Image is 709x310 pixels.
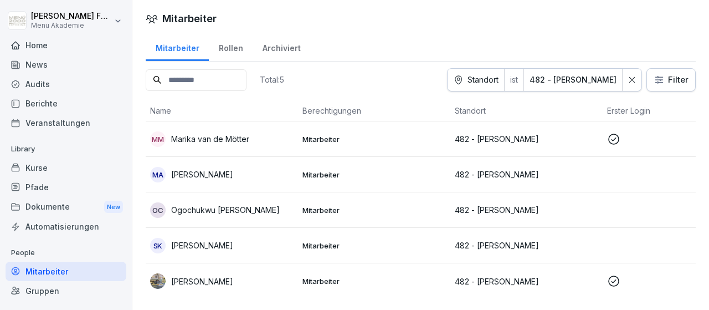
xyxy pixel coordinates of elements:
a: Gruppen [6,281,126,301]
p: Ogochukwu [PERSON_NAME] [171,204,280,216]
a: Pfade [6,177,126,197]
a: Home [6,35,126,55]
p: Mitarbeiter [302,241,446,251]
p: [PERSON_NAME] Faschon [31,12,112,21]
a: Rollen [209,33,253,61]
div: ist [505,69,523,91]
p: 482 - [PERSON_NAME] [455,133,598,145]
p: Total: 5 [260,74,284,85]
div: SK [150,238,166,253]
div: MA [150,167,166,182]
a: News [6,55,126,74]
div: OC [150,202,166,218]
p: Mitarbeiter [302,276,446,286]
th: Name [146,100,298,121]
p: 482 - [PERSON_NAME] [455,169,598,180]
a: Mitarbeiter [6,262,126,281]
th: Berechtigungen [298,100,450,121]
p: [PERSON_NAME] [171,276,233,287]
p: Mitarbeiter [302,170,446,180]
th: Standort [450,100,603,121]
p: Mitarbeiter [302,134,446,144]
p: Mitarbeiter [302,205,446,215]
p: Library [6,140,126,158]
a: Audits [6,74,126,94]
div: MM [150,131,166,147]
a: Archiviert [253,33,310,61]
h1: Mitarbeiter [162,11,217,26]
p: 482 - [PERSON_NAME] [455,276,598,287]
p: 482 - [PERSON_NAME] [455,240,598,251]
p: Marika van de Mötter [171,133,249,145]
a: Berichte [6,94,126,113]
a: DokumenteNew [6,197,126,217]
a: Veranstaltungen [6,113,126,133]
div: 482 - [PERSON_NAME] [530,74,616,85]
img: trhvmkj8p3tflibv5upvqx6y.png [150,273,166,289]
p: Menü Akademie [31,22,112,29]
a: Kurse [6,158,126,177]
p: People [6,244,126,262]
button: Filter [647,69,695,91]
a: Automatisierungen [6,217,126,236]
div: Dokumente [6,197,126,217]
div: Filter [654,74,689,85]
a: Mitarbeiter [146,33,209,61]
p: 482 - [PERSON_NAME] [455,204,598,216]
p: [PERSON_NAME] [171,240,233,251]
p: [PERSON_NAME] [171,169,233,180]
div: New [104,201,123,214]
